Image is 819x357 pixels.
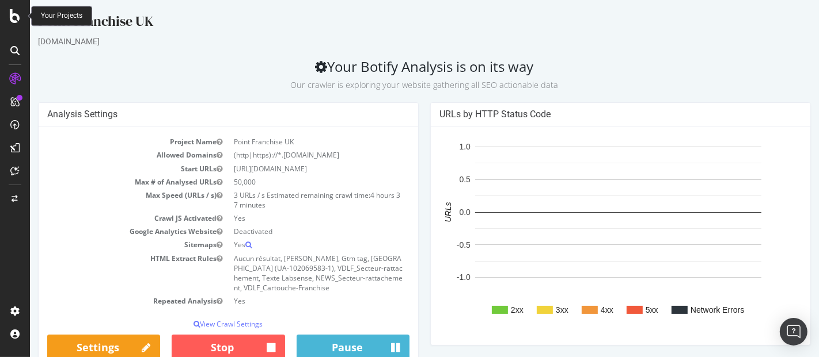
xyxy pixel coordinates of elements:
[199,238,380,251] td: Yes
[199,225,380,238] td: Deactivated
[17,175,199,189] td: Max # of Analysed URLs
[17,252,199,295] td: HTML Extract Rules
[8,11,781,36] div: Point Franchise UK
[199,135,380,148] td: Point Franchise UK
[8,36,781,47] div: [DOMAIN_NAME]
[481,305,494,314] text: 2xx
[199,162,380,175] td: [URL][DOMAIN_NAME]
[17,225,199,238] td: Google Analytics Website
[17,109,380,120] h4: Analysis Settings
[17,319,380,329] p: View Crawl Settings
[199,212,380,225] td: Yes
[409,135,767,336] svg: A chart.
[17,238,199,251] td: Sitemaps
[41,11,82,21] div: Your Projects
[661,305,714,314] text: Network Errors
[17,212,199,225] td: Crawl JS Activated
[199,252,380,295] td: Aucun résultat, [PERSON_NAME], Gtm tag, [GEOGRAPHIC_DATA] (UA-102069583-1), VDLF_Secteur-rattache...
[17,189,199,212] td: Max Speed (URLs / s)
[780,318,807,346] div: Open Intercom Messenger
[17,148,199,162] td: Allowed Domains
[204,190,371,210] span: 4 hours 37 minutes
[616,305,628,314] text: 5xx
[17,294,199,308] td: Repeated Analysis
[430,143,441,152] text: 1.0
[199,294,380,308] td: Yes
[571,305,583,314] text: 4xx
[427,240,441,249] text: -0.5
[8,59,781,91] h2: Your Botify Analysis is on its way
[199,189,380,212] td: 3 URLs / s Estimated remaining crawl time:
[199,175,380,189] td: 50,000
[17,135,199,148] td: Project Name
[430,175,441,184] text: 0.5
[199,148,380,162] td: (http|https)://*.[DOMAIN_NAME]
[261,79,529,90] small: Our crawler is exploring your website gathering all SEO actionable data
[430,208,441,217] text: 0.0
[17,162,199,175] td: Start URLs
[526,305,539,314] text: 3xx
[427,273,441,282] text: -1.0
[409,109,772,120] h4: URLs by HTTP Status Code
[414,202,423,222] text: URLs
